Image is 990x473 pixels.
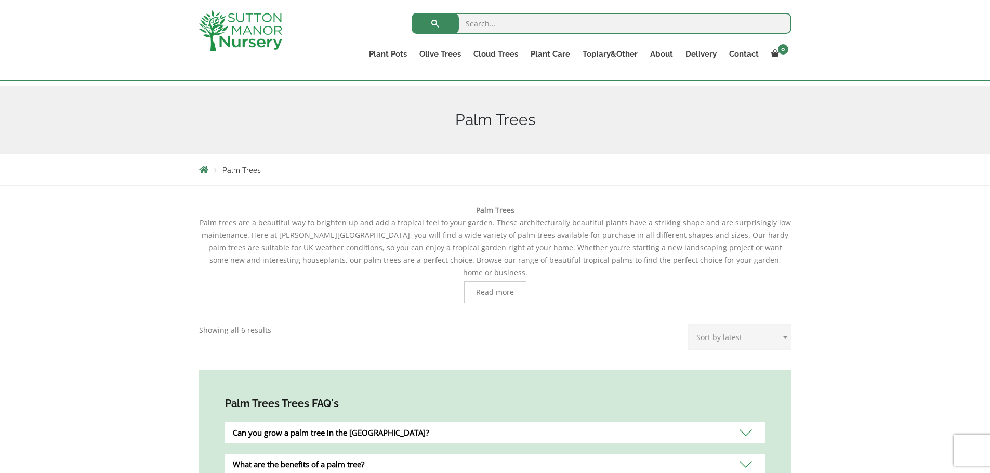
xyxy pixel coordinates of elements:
b: Palm Trees [476,205,514,215]
h4: Palm Trees Trees FAQ's [225,396,765,412]
img: logo [199,10,282,51]
input: Search... [412,13,791,34]
a: Plant Care [524,47,576,61]
span: 0 [778,44,788,55]
nav: Breadcrumbs [199,166,791,174]
div: Can you grow a palm tree in the [GEOGRAPHIC_DATA]? [225,422,765,443]
p: Showing all 6 results [199,324,271,336]
a: About [644,47,679,61]
span: Palm Trees [222,166,261,174]
h1: Palm Trees [199,111,791,129]
a: Cloud Trees [467,47,524,61]
a: Olive Trees [413,47,467,61]
a: 0 [765,47,791,61]
select: Shop order [688,324,791,350]
span: Read more [476,289,514,296]
div: Palm trees are a beautiful way to brighten up and add a tropical feel to your garden. These archi... [199,204,791,303]
a: Delivery [679,47,723,61]
a: Contact [723,47,765,61]
a: Plant Pots [363,47,413,61]
a: Topiary&Other [576,47,644,61]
